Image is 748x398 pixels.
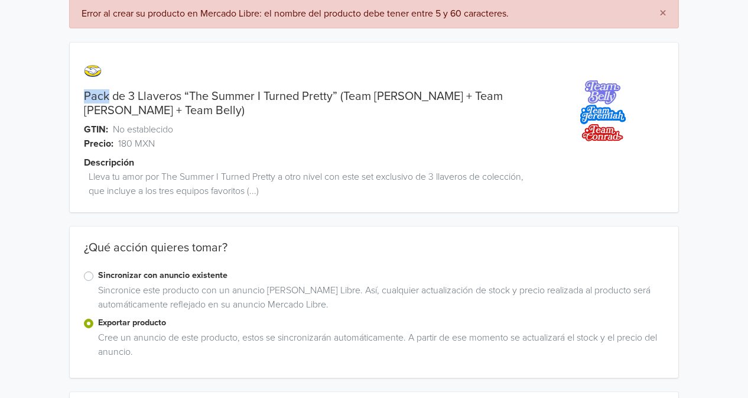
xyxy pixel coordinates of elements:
span: × [659,5,666,22]
span: Lleva tu amor por The Summer I Turned Pretty a otro nivel con este set exclusivo de 3 llaveros de... [89,170,541,198]
span: No establecido [113,122,173,137]
div: Cree un anuncio de este producto, estos se sincronizarán automáticamente. A partir de ese momento... [93,331,664,364]
label: Exportar producto [98,316,664,329]
label: Sincronizar con anuncio existente [98,269,664,282]
div: Sincronice este producto con un anuncio [PERSON_NAME] Libre. Así, cualquier actualización de stoc... [93,283,664,316]
div: ¿Qué acción quieres tomar? [70,241,678,269]
a: Pack de 3 Llaveros “The Summer I Turned Pretty” (Team [PERSON_NAME] + Team [PERSON_NAME] + Team B... [84,89,526,118]
img: product_image [558,66,647,156]
span: GTIN: [84,122,108,137]
span: 180 MXN [118,137,155,151]
span: Descripción [84,156,134,170]
div: Error al crear su producto en Mercado Libre: el nombre del producto debe tener entre 5 y 60 carac... [82,7,640,21]
span: Precio: [84,137,113,151]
